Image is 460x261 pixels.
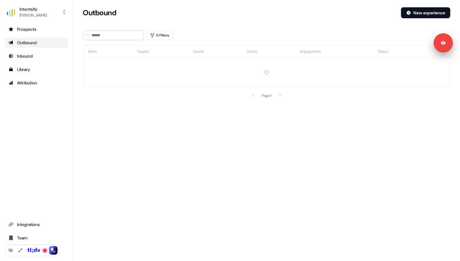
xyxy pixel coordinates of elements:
a: Go to attribution [5,78,68,88]
a: Go to Inbound [5,51,68,61]
div: Prospects [9,26,64,32]
a: Go to templates [5,65,68,74]
div: Outbound [9,40,64,46]
div: Integrations [9,221,64,227]
div: Library [9,66,64,72]
a: Go to integrations [5,220,68,229]
button: Intentsify[PERSON_NAME] [5,5,68,19]
div: Team [9,235,64,241]
a: Go to outbound experience [5,38,68,48]
h3: Outbound [83,8,116,17]
div: [PERSON_NAME] [19,12,47,18]
button: New experience [401,7,450,18]
a: Go to prospects [5,24,68,34]
div: Attribution [9,80,64,86]
a: Go to team [5,233,68,243]
div: Inbound [9,53,64,59]
button: 0 Filters [146,30,173,40]
div: Intentsify [19,6,47,12]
